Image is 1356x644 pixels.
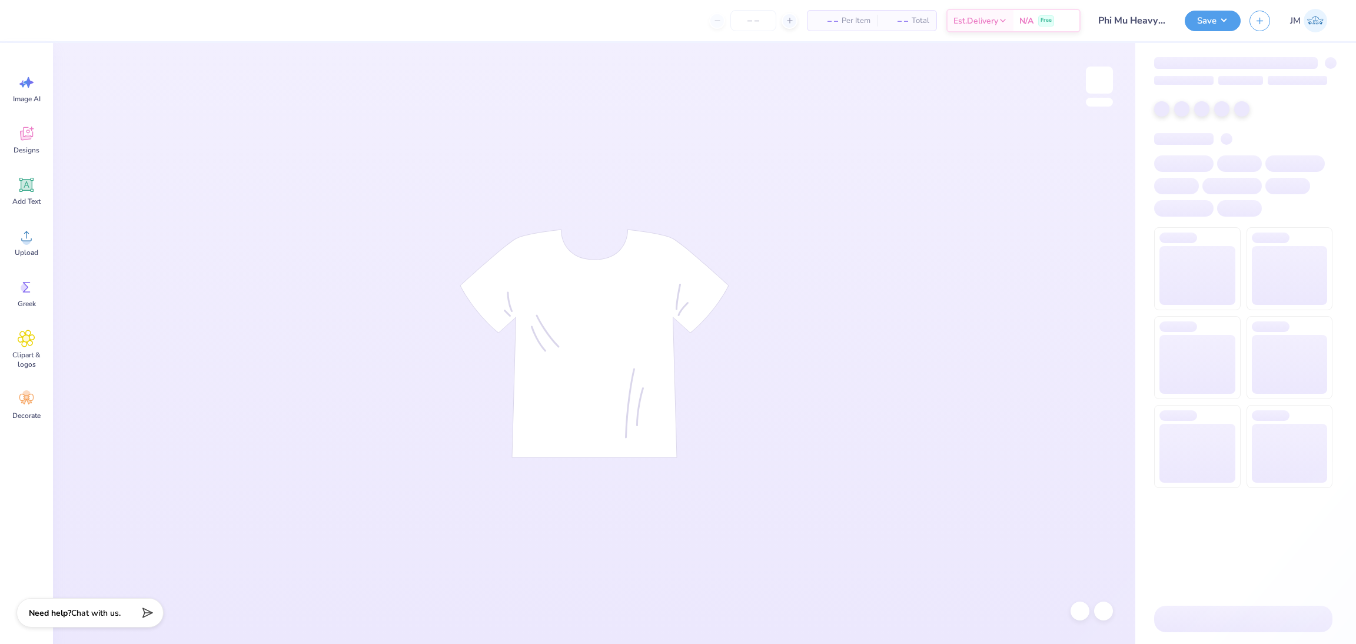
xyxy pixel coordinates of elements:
span: Chat with us. [71,608,121,619]
span: Est. Delivery [953,15,998,27]
strong: Need help? [29,608,71,619]
span: – – [885,15,908,27]
span: Upload [15,248,38,257]
span: Greek [18,299,36,308]
input: – – [730,10,776,31]
span: Designs [14,145,39,155]
button: Save [1185,11,1241,31]
span: Decorate [12,411,41,420]
span: Free [1041,16,1052,25]
span: – – [815,15,838,27]
img: tee-skeleton.svg [460,229,729,458]
a: JM [1285,9,1332,32]
span: Image AI [13,94,41,104]
span: JM [1290,14,1301,28]
span: N/A [1019,15,1033,27]
span: Add Text [12,197,41,206]
input: Untitled Design [1089,9,1176,32]
span: Clipart & logos [7,350,46,369]
span: Per Item [842,15,870,27]
span: Total [912,15,929,27]
img: John Michael Binayas [1304,9,1327,32]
